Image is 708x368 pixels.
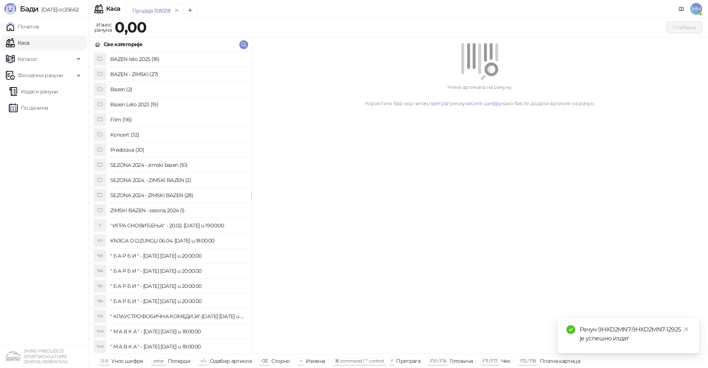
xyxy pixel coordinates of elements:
div: Готовина [450,356,473,366]
div: "БА [94,280,106,292]
span: F12 / F18 [520,358,536,364]
h4: " Б А Р Б И " - [DATE] [DATE] u 20:00:00 [110,250,245,262]
div: KO [94,235,106,247]
a: По данима [9,100,48,115]
div: Каса [106,6,120,12]
a: унесите шифру [462,100,502,107]
h4: ''ИГРА СНОВИЂЕЊА'' - 20.02. [DATE] u 19:00:00 [110,220,245,231]
div: Потврди [168,356,191,366]
div: "КК [94,310,106,322]
h4: " М А В К А " - [DATE] [DATE] u 18:00:00 [110,326,245,337]
div: "БА [94,265,106,277]
div: grid [89,52,251,354]
h4: Bazen (2) [110,83,245,95]
span: enter [153,358,164,364]
h4: " Б А Р Б И " - [DATE] [DATE] u 20:00:00 [110,265,245,277]
button: remove [172,7,181,14]
span: MM [690,3,702,15]
div: Продаја 128028 [132,7,170,15]
h4: " Б А Р Б И " - [DATE] [DATE] u 20:00:00 [110,295,245,307]
span: f [391,358,392,364]
h4: BAZEN - ZIMSKI (27) [110,68,245,80]
div: "МА [94,341,106,352]
div: Све категорије [104,40,142,48]
span: ⌘ command / ⌃ control [335,358,384,364]
h4: BAZEN leto 2025 (18) [110,53,245,65]
span: ⌫ [261,358,267,364]
button: Плаћање [667,21,702,33]
span: close [684,327,689,332]
a: Close [682,325,690,333]
img: Logo [4,3,16,15]
div: Нема артикала на рачуну. Користите бар код читач, или како бисте додали артикле на рачун. [260,83,699,107]
h4: Koncert (32) [110,129,245,141]
div: 'С [94,220,106,231]
h4: SEZONA 2024. - ZIMSKI BAZEN (2) [110,174,245,186]
span: F11 / F17 [483,358,497,364]
div: "МА [94,326,106,337]
h4: ZIMSKI BAZEN - sezona 2024 (1) [110,204,245,216]
span: check-circle [566,325,575,334]
small: JAVNO PREDUZEĆE SPORTSKO KULTURNI CENTAR, OBRENOVAC [24,348,68,364]
h4: Predstava (30) [110,144,245,156]
strong: 0,00 [115,18,146,36]
span: 0-9 [101,358,108,364]
h4: " Б А Р Б И " - [DATE] [DATE] u 20:00:00 [110,280,245,292]
a: Документација [676,3,687,15]
span: F10 / F16 [430,358,446,364]
div: Сторно [271,356,290,366]
div: Износ рачуна [93,20,113,35]
h4: Bazen Leto 2023 (19) [110,99,245,110]
span: Каталог [18,52,38,66]
h4: SEZONA 2024 - ZIMSKI BAZEN (28) [110,189,245,201]
div: "БА [94,295,106,307]
div: Чек [501,356,510,366]
div: Измена [306,356,325,366]
img: 64x64-companyLogo-4a28e1f8-f217-46d7-badd-69a834a81aaf.png [6,349,21,364]
div: Платна картица [540,356,580,366]
div: Одабир артикла [210,356,251,366]
h4: " М А В К А " - [DATE] [DATE] u 18:00:00 [110,341,245,352]
div: "БА [94,250,106,262]
h4: " КЛАУСТРОФОБИЧНА КОМЕДИЈА"-[DATE] [DATE] u 20:00:00 [110,310,245,322]
a: Почетна [6,19,39,34]
h4: Film (116) [110,114,245,125]
button: Add tab [183,3,198,18]
h4: SEZONA 2024 - zimski bazen (10) [110,159,245,171]
div: Унос шифре [111,356,143,366]
h4: KNJIGA O DZUNGLI 06.04. [DATE] u 18:00:00 [110,235,245,247]
a: претрагу [429,100,452,107]
span: Бади [20,4,38,13]
div: Претрага [396,356,420,366]
div: Рачун 9HXD2MN7-9HXD2MN7-12925 је успешно издат [580,325,690,343]
span: Фискални рачуни [18,68,63,83]
span: ↑/↓ [200,358,206,364]
a: Каса [6,35,29,50]
span: [DATE]-cc35662 [38,6,79,13]
span: + [300,358,302,364]
a: Издати рачуни [9,84,58,99]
